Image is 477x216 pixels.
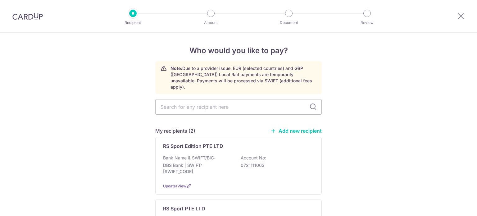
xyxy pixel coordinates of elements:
a: Update/View [163,184,186,188]
h5: My recipients (2) [155,127,195,135]
p: RS Sport Edition PTE LTD [163,142,223,150]
p: Review [344,20,390,26]
p: Due to a provider issue, EUR (selected countries) and GBP ([GEOGRAPHIC_DATA]) Local Rail payments... [170,65,316,90]
a: Add new recipient [270,128,322,134]
p: Bank Name & SWIFT/BIC: [163,155,215,161]
p: Document [266,20,312,26]
p: Account No: [241,155,266,161]
img: CardUp [12,12,43,20]
p: Recipient [110,20,156,26]
strong: Note: [170,66,182,71]
p: Amount [188,20,234,26]
p: 0721111063 [241,162,310,168]
p: RS Sport PTE LTD [163,205,205,212]
iframe: Opens a widget where you can find more information [437,197,471,213]
p: DBS Bank | SWIFT: [SWIFT_CODE] [163,162,233,175]
h4: Who would you like to pay? [155,45,322,56]
input: Search for any recipient here [155,99,322,115]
